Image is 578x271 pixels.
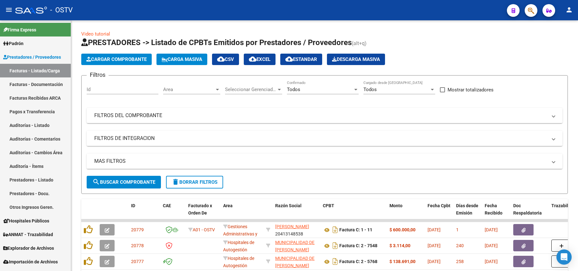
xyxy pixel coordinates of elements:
mat-panel-title: MAS FILTROS [94,158,547,165]
span: CSV [217,56,234,62]
span: 20779 [131,227,144,232]
mat-icon: person [565,6,573,14]
span: Fecha Cpbt [428,203,450,208]
span: Estandar [285,56,317,62]
strong: $ 138.691,00 [389,259,415,264]
strong: Factura C: 1 - 11 [339,228,372,233]
mat-expansion-panel-header: FILTROS DE INTEGRACION [87,131,562,146]
span: 240 [456,243,464,248]
span: 258 [456,259,464,264]
span: Todos [287,87,300,92]
span: ANMAT - Trazabilidad [3,231,53,238]
span: [DATE] [485,243,498,248]
button: CSV [212,54,239,65]
strong: $ 3.114,00 [389,243,410,248]
mat-panel-title: FILTROS DE INTEGRACION [94,135,547,142]
span: Mostrar totalizadores [448,86,494,94]
span: [DATE] [485,259,498,264]
datatable-header-cell: Doc Respaldatoria [511,199,549,227]
mat-icon: delete [172,178,179,186]
datatable-header-cell: Días desde Emisión [454,199,482,227]
span: MUNICIPALIDAD DE [PERSON_NAME] [275,240,315,252]
datatable-header-cell: Facturado x Orden De [186,199,221,227]
mat-icon: cloud_download [217,55,225,63]
mat-icon: search [92,178,100,186]
span: [PERSON_NAME] [275,224,309,229]
span: Carga Masiva [162,56,202,62]
span: Borrar Filtros [172,179,217,185]
datatable-header-cell: ID [129,199,160,227]
span: Razón Social [275,203,302,208]
span: A01 - OSTV [193,227,215,232]
mat-panel-title: FILTROS DEL COMPROBANTE [94,112,547,119]
datatable-header-cell: CPBT [320,199,387,227]
span: (alt+q) [352,40,367,46]
strong: $ 600.000,00 [389,227,415,232]
span: Seleccionar Gerenciador [225,87,276,92]
span: 1 [456,227,459,232]
span: Explorador de Archivos [3,245,54,252]
datatable-header-cell: CAE [160,199,186,227]
mat-expansion-panel-header: MAS FILTROS [87,154,562,169]
button: Carga Masiva [156,54,207,65]
span: Area [163,87,215,92]
app-download-masive: Descarga masiva de comprobantes (adjuntos) [327,54,385,65]
span: [DATE] [428,243,441,248]
span: Hospitales de Autogestión [223,256,254,268]
span: MUNICIPALIDAD DE [PERSON_NAME] [275,256,315,268]
span: [DATE] [428,259,441,264]
span: Trazabilidad [551,203,577,208]
span: Hospitales Públicos [3,217,49,224]
mat-icon: menu [5,6,13,14]
i: Descargar documento [331,241,339,251]
span: 20778 [131,243,144,248]
div: 30999001552 [275,255,318,268]
mat-icon: cloud_download [249,55,256,63]
span: Facturado x Orden De [188,203,212,215]
datatable-header-cell: Razón Social [273,199,320,227]
strong: Factura C: 2 - 5768 [339,259,377,264]
span: CAE [163,203,171,208]
span: PRESTADORES -> Listado de CPBTs Emitidos por Prestadores / Proveedores [81,38,352,47]
mat-icon: cloud_download [285,55,293,63]
span: [DATE] [485,227,498,232]
h3: Filtros [87,70,109,79]
a: Video tutorial [81,31,110,37]
datatable-header-cell: Area [221,199,263,227]
datatable-header-cell: Monto [387,199,425,227]
button: Buscar Comprobante [87,176,161,188]
span: EXCEL [249,56,270,62]
button: Cargar Comprobante [81,54,152,65]
div: 20413148538 [275,223,318,236]
span: Descarga Masiva [332,56,380,62]
span: Hospitales de Autogestión [223,240,254,252]
span: Buscar Comprobante [92,179,155,185]
span: Firma Express [3,26,36,33]
span: - OSTV [50,3,73,17]
span: Todos [363,87,377,92]
span: Días desde Emisión [456,203,478,215]
span: Monto [389,203,402,208]
span: CPBT [323,203,334,208]
span: ID [131,203,135,208]
span: Cargar Comprobante [86,56,147,62]
mat-expansion-panel-header: FILTROS DEL COMPROBANTE [87,108,562,123]
button: EXCEL [244,54,276,65]
div: 30999001552 [275,239,318,252]
span: Doc Respaldatoria [513,203,542,215]
button: Descarga Masiva [327,54,385,65]
datatable-header-cell: Fecha Cpbt [425,199,454,227]
span: Padrón [3,40,23,47]
span: Area [223,203,233,208]
datatable-header-cell: Fecha Recibido [482,199,511,227]
div: Open Intercom Messenger [556,249,572,265]
button: Estandar [280,54,322,65]
span: 20777 [131,259,144,264]
i: Descargar documento [331,256,339,267]
span: [DATE] [428,227,441,232]
span: Gestiones Administrativas y Otros [223,224,257,244]
i: Descargar documento [331,225,339,235]
button: Borrar Filtros [166,176,223,188]
span: Fecha Recibido [485,203,502,215]
span: Prestadores / Proveedores [3,54,61,61]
